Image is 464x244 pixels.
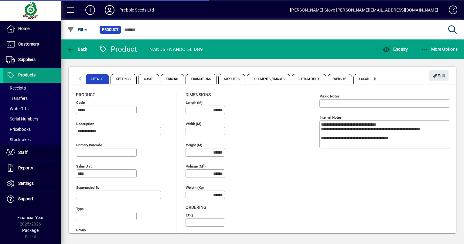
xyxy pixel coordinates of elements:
span: Pricing [161,74,184,84]
a: Customers [3,37,61,52]
span: Package [22,228,39,233]
button: More Options [419,44,459,55]
button: Enquiry [381,44,409,55]
span: Filter [67,27,87,32]
span: Transfers [6,96,28,101]
button: Edit [429,70,449,81]
span: Promotions [186,74,217,84]
span: Receipts [6,86,26,90]
mat-label: Width (m) [186,122,201,126]
span: Website [328,74,352,84]
span: Stocktakes [6,137,31,142]
span: Support [18,196,33,201]
span: More Options [421,47,458,52]
div: [PERSON_NAME] Stove [PERSON_NAME][EMAIL_ADDRESS][DOMAIN_NAME] [290,5,438,15]
span: Reports [18,165,33,170]
span: Customers [18,42,39,46]
button: Profile [100,5,119,15]
button: Back [66,44,89,55]
a: Support [3,191,61,207]
a: Pricebooks [3,124,61,134]
span: Staff [18,150,28,155]
a: Knowledge Base [444,1,456,21]
sup: 3 [203,164,204,167]
mat-label: Description [76,122,94,126]
mat-label: Internal Notes [320,115,342,120]
span: Home [18,26,29,31]
div: NAND5 - NANDO 5L DG9 [149,45,203,54]
mat-label: Group [76,228,86,232]
span: Locations [353,74,381,84]
span: Documents / Images [247,74,291,84]
a: Suppliers [3,52,61,67]
mat-label: Sales unit [76,164,92,168]
span: Settings [111,74,137,84]
mat-label: Height (m) [186,143,202,147]
span: Settings [18,181,34,186]
a: Receipts [3,83,61,93]
span: Ordering [186,205,206,210]
a: Write Offs [3,103,61,114]
span: Costs [138,74,159,84]
span: Details [86,74,109,84]
span: Back [67,47,87,52]
a: Transfers [3,93,61,103]
span: Custom Fields [292,74,326,84]
a: Reports [3,161,61,176]
mat-label: Primary barcode [76,143,102,147]
a: Settings [3,176,61,191]
span: Suppliers [18,57,36,62]
span: Product [102,27,118,33]
mat-label: Weight (Kg) [186,185,204,190]
mat-label: Public Notes [320,94,339,98]
span: Edit [432,71,445,81]
mat-label: Length (m) [186,100,203,105]
a: Serial Numbers [3,114,61,124]
div: Prebble Seeds Ltd [119,5,154,15]
a: Stocktakes [3,134,61,145]
a: Staff [3,145,61,160]
button: Add [80,5,100,15]
button: Filter [66,24,89,35]
span: Enquiry [383,47,408,52]
div: Product [99,44,137,54]
span: Financial Year [17,215,44,220]
span: Dimensions [186,92,211,97]
span: Products [18,73,36,77]
span: Pricebooks [6,127,31,132]
span: Product [76,92,95,97]
mat-label: Type [76,207,84,211]
mat-label: Volume (m ) [186,164,206,168]
mat-label: Superseded by [76,185,99,190]
mat-label: EOQ [186,213,193,217]
span: Suppliers [218,74,245,84]
a: Home [3,21,61,36]
span: Write Offs [6,106,29,111]
mat-label: Code [76,100,85,105]
app-page-header-button: Back [61,44,94,55]
span: Serial Numbers [6,117,38,121]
